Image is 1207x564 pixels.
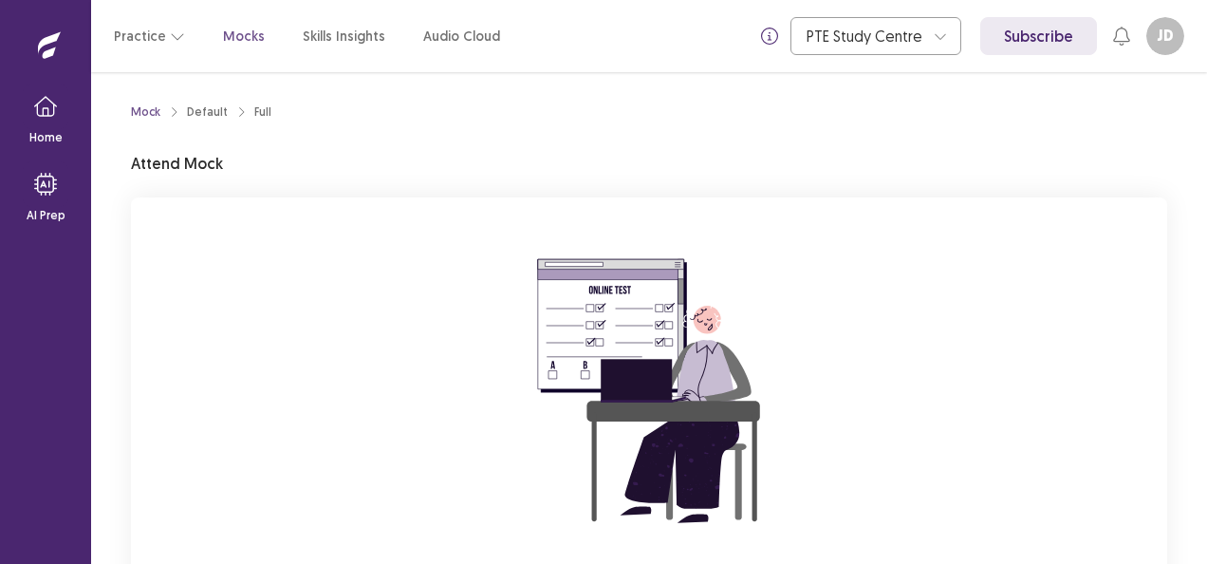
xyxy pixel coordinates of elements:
[27,207,65,224] p: AI Prep
[114,19,185,53] button: Practice
[423,27,500,47] a: Audio Cloud
[223,27,265,47] a: Mocks
[303,27,385,47] a: Skills Insights
[254,103,271,121] div: Full
[131,152,223,175] p: Attend Mock
[980,17,1097,55] a: Subscribe
[187,103,228,121] div: Default
[1146,17,1184,55] button: JD
[29,129,63,146] p: Home
[478,220,820,562] img: attend-mock
[131,103,271,121] nav: breadcrumb
[752,19,787,53] button: info
[131,103,160,121] a: Mock
[807,18,924,54] div: PTE Study Centre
